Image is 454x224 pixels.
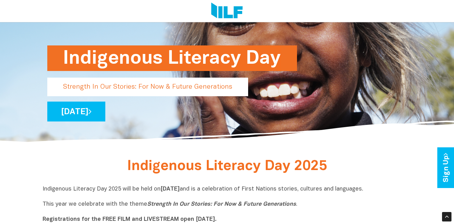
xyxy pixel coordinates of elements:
p: Strength In Our Stories: For Now & Future Generations [47,78,248,96]
div: Scroll Back to Top [442,212,451,221]
h1: Indigenous Literacy Day [63,45,281,71]
i: Strength In Our Stories: For Now & Future Generations [147,202,296,207]
p: Indigenous Literacy Day 2025 will be held on and is a celebration of First Nations stories, cultu... [43,186,411,223]
b: [DATE] [160,186,180,192]
b: Registrations for the FREE FILM and LIVESTREAM open [DATE]. [43,217,217,222]
span: Indigenous Literacy Day 2025 [127,160,327,173]
img: Logo [211,3,242,20]
a: [DATE] [47,102,105,121]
